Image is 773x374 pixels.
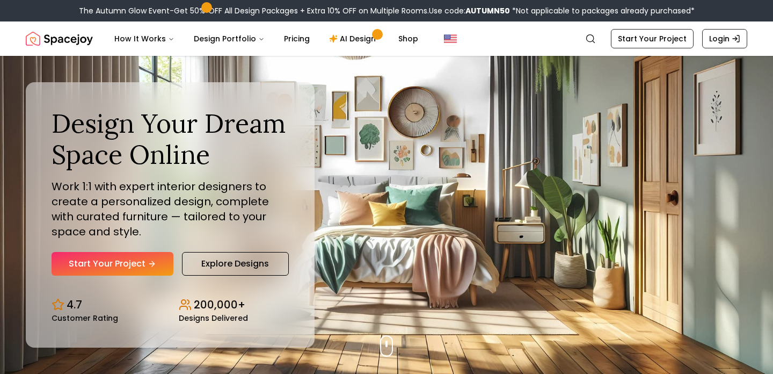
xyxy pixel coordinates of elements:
small: Designs Delivered [179,314,248,322]
span: *Not applicable to packages already purchased* [510,5,695,16]
a: Login [702,29,747,48]
p: 200,000+ [194,297,245,312]
nav: Global [26,21,747,56]
a: Start Your Project [611,29,694,48]
button: How It Works [106,28,183,49]
a: Start Your Project [52,252,173,276]
img: United States [444,32,457,45]
p: Work 1:1 with expert interior designers to create a personalized design, complete with curated fu... [52,179,289,239]
span: Use code: [429,5,510,16]
a: Shop [390,28,427,49]
a: Explore Designs [182,252,289,276]
img: Spacejoy Logo [26,28,93,49]
b: AUTUMN50 [465,5,510,16]
h1: Design Your Dream Space Online [52,108,289,170]
a: Spacejoy [26,28,93,49]
div: The Autumn Glow Event-Get 50% OFF All Design Packages + Extra 10% OFF on Multiple Rooms. [79,5,695,16]
button: Design Portfolio [185,28,273,49]
small: Customer Rating [52,314,118,322]
div: Design stats [52,289,289,322]
a: AI Design [320,28,388,49]
nav: Main [106,28,427,49]
p: 4.7 [67,297,82,312]
a: Pricing [275,28,318,49]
